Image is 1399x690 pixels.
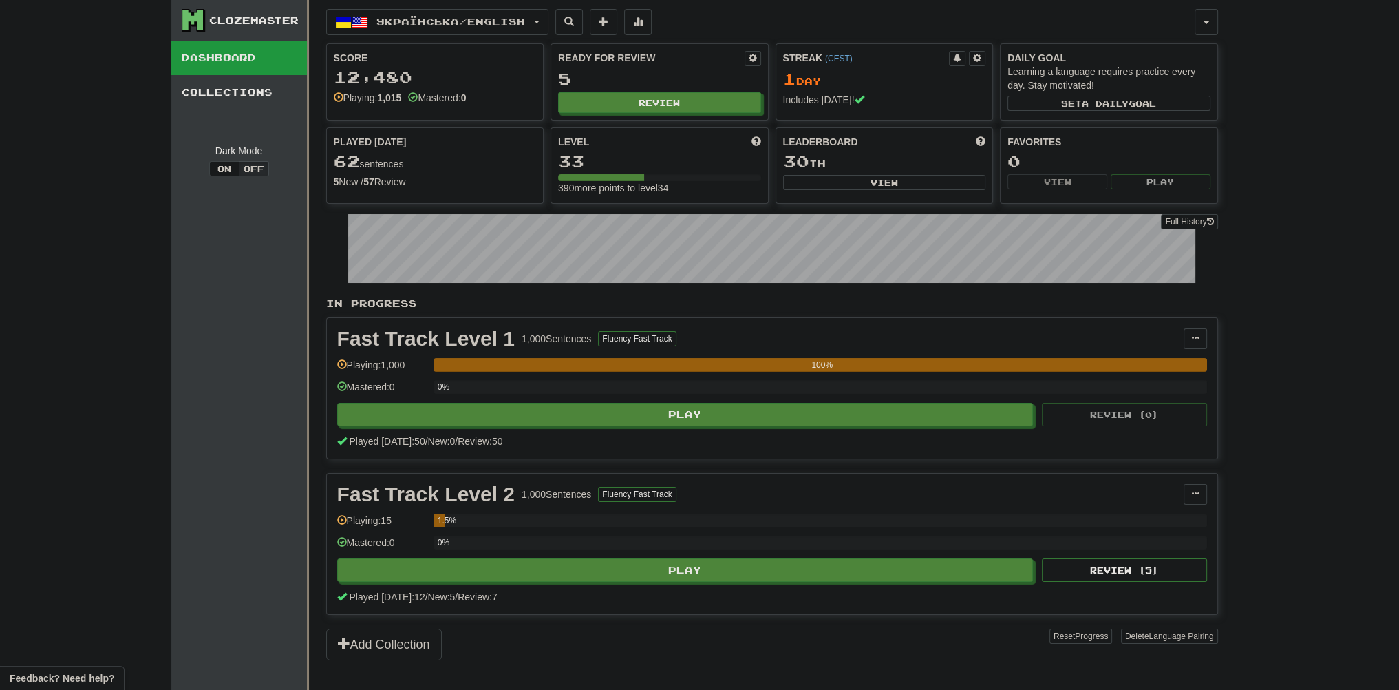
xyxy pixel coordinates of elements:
div: Mastered: [408,91,466,105]
div: Playing: [334,91,402,105]
div: Daily Goal [1007,51,1210,65]
button: ResetProgress [1049,629,1112,644]
button: Fluency Fast Track [598,487,676,502]
button: Review (5) [1042,558,1207,582]
button: View [783,175,986,190]
strong: 1,015 [377,92,401,103]
span: Score more points to level up [751,135,761,149]
button: Search sentences [555,9,583,35]
span: Review: 7 [458,592,498,603]
span: New: 5 [428,592,456,603]
span: Open feedback widget [10,671,114,685]
div: 390 more points to level 34 [558,181,761,195]
div: Playing: 1,000 [337,358,427,381]
p: In Progress [326,297,1218,311]
div: 1.5% [438,514,445,527]
button: More stats [624,9,652,35]
div: 0 [1007,153,1210,170]
div: Includes [DATE]! [783,93,986,107]
div: Fast Track Level 2 [337,484,515,505]
button: Review (0) [1042,403,1207,426]
button: Fluency Fast Track [598,331,676,346]
div: sentences [334,153,537,171]
div: 5 [558,70,761,87]
a: Full History [1161,214,1217,229]
button: Off [239,161,269,176]
button: Review [558,92,761,113]
span: / [455,436,458,447]
div: 100% [438,358,1207,372]
span: Played [DATE]: 50 [349,436,425,447]
strong: 5 [334,176,339,187]
span: This week in points, UTC [976,135,985,149]
div: Streak [783,51,950,65]
a: Dashboard [171,41,307,75]
div: Fast Track Level 1 [337,328,515,349]
a: Collections [171,75,307,109]
button: Play [337,558,1034,582]
span: Progress [1075,631,1108,641]
button: Add Collection [326,629,442,660]
span: Review: 50 [458,436,502,447]
button: Add sentence to collection [590,9,617,35]
button: Play [337,403,1034,426]
button: DeleteLanguage Pairing [1121,629,1218,644]
a: (CEST) [825,54,853,63]
span: Played [DATE]: 12 [349,592,425,603]
div: Day [783,70,986,88]
div: 1,000 Sentences [522,332,591,346]
span: a daily [1082,98,1129,108]
button: On [209,161,239,176]
button: Seta dailygoal [1007,96,1210,111]
div: New / Review [334,175,537,189]
div: Playing: 15 [337,514,427,536]
strong: 0 [461,92,467,103]
div: Ready for Review [558,51,745,65]
span: Leaderboard [783,135,858,149]
span: / [425,592,428,603]
div: 1,000 Sentences [522,488,591,501]
span: 62 [334,151,360,171]
button: Play [1111,174,1210,189]
span: Українська / English [376,16,525,28]
span: 1 [783,69,796,88]
div: Learning a language requires practice every day. Stay motivated! [1007,65,1210,92]
span: Language Pairing [1149,631,1213,641]
button: Українська/English [326,9,548,35]
button: View [1007,174,1107,189]
div: Dark Mode [182,144,297,158]
span: / [425,436,428,447]
span: 30 [783,151,809,171]
span: Level [558,135,589,149]
div: Clozemaster [209,14,299,28]
div: Mastered: 0 [337,380,427,403]
div: 33 [558,153,761,170]
strong: 57 [363,176,374,187]
div: 12,480 [334,69,537,86]
div: Score [334,51,537,65]
span: New: 0 [428,436,456,447]
div: Mastered: 0 [337,536,427,558]
span: Played [DATE] [334,135,407,149]
div: Favorites [1007,135,1210,149]
div: th [783,153,986,171]
span: / [455,592,458,603]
